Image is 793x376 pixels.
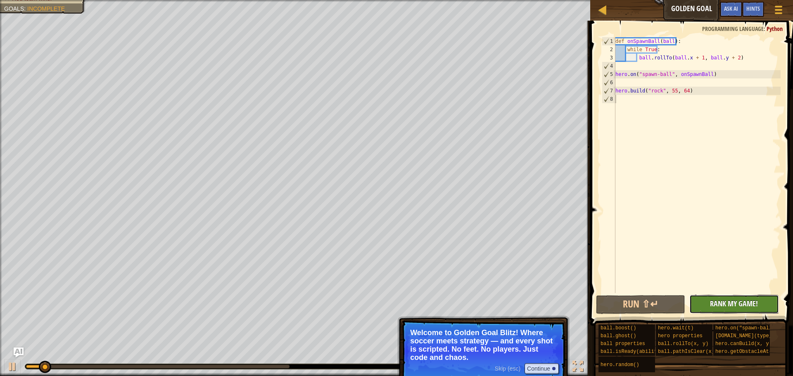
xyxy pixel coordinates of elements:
[710,298,758,309] span: Rank My Game!
[715,325,787,331] span: hero.on("spawn-ball", f)
[27,5,65,12] span: Incomplete
[24,5,27,12] span: :
[658,341,708,347] span: ball.rollTo(x, y)
[602,54,615,62] div: 3
[658,325,693,331] span: hero.wait(t)
[602,62,615,70] div: 4
[715,349,787,355] span: hero.getObstacleAt(x, y)
[764,25,767,33] span: :
[602,45,615,54] div: 2
[724,5,738,12] span: Ask AI
[658,333,703,339] span: hero properties
[601,325,636,331] span: ball.boost()
[410,329,557,362] p: Welcome to Golden Goal Blitz! Where soccer meets strategy — and every shot is scripted. No feet. ...
[602,95,615,103] div: 8
[601,341,645,347] span: ball properties
[602,37,615,45] div: 1
[570,359,586,376] button: Toggle fullscreen
[4,359,21,376] button: Ctrl + P: Play
[495,365,520,372] span: Skip (esc)
[715,341,772,347] span: hero.canBuild(x, y)
[746,5,760,12] span: Hints
[767,25,783,33] span: Python
[602,78,615,87] div: 6
[702,25,764,33] span: Programming language
[14,348,24,357] button: Ask AI
[715,333,790,339] span: [DOMAIN_NAME](type, x, y)
[768,2,789,21] button: Show game menu
[602,87,615,95] div: 7
[602,70,615,78] div: 5
[601,362,639,368] span: hero.random()
[596,295,685,314] button: Run ⇧↵
[601,349,663,355] span: ball.isReady(ability)
[689,295,779,314] button: Rank My Game!
[658,349,723,355] span: ball.pathIsClear(x, y)
[4,5,24,12] span: Goals
[601,333,636,339] span: ball.ghost()
[525,363,559,374] button: Continue
[720,2,742,17] button: Ask AI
